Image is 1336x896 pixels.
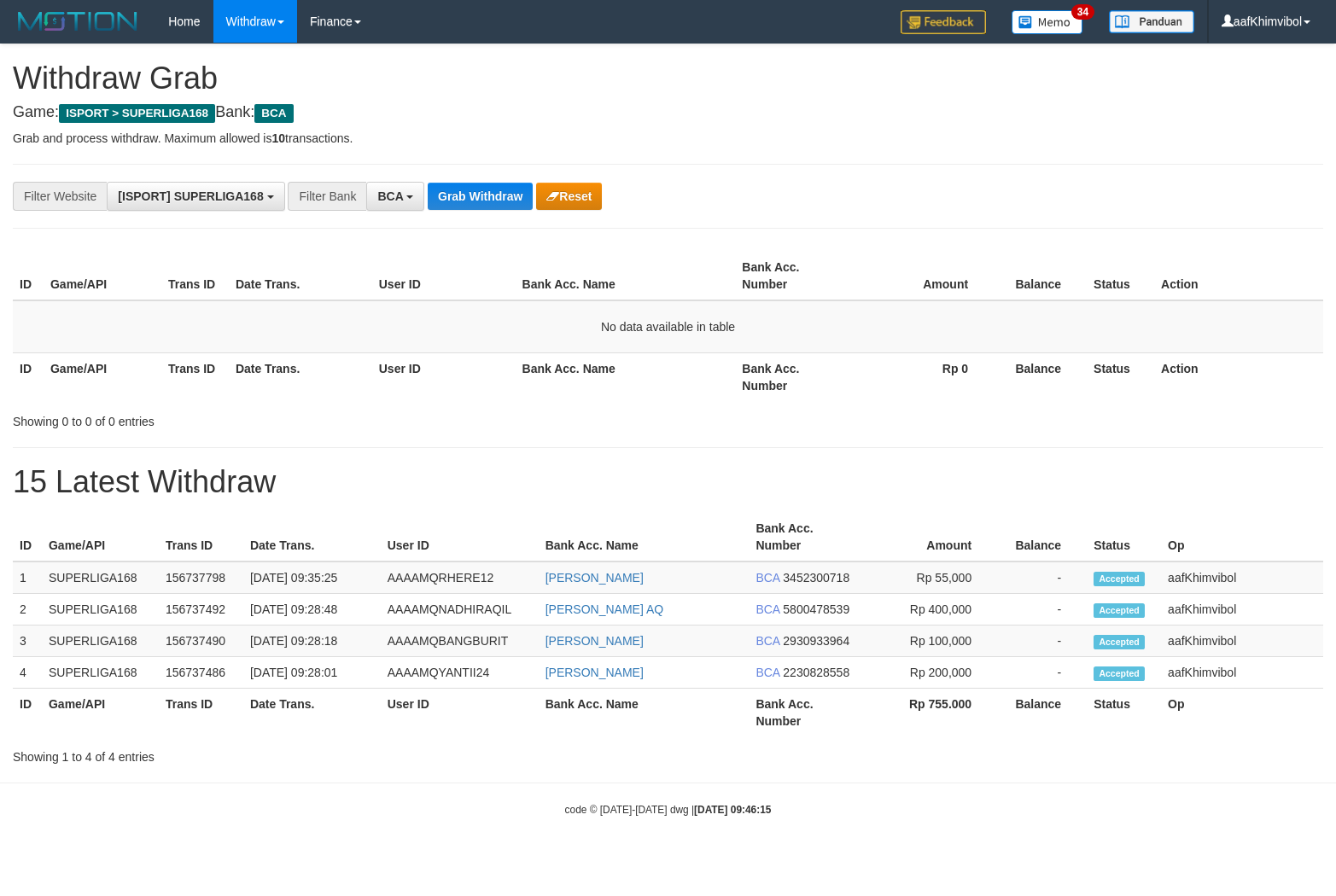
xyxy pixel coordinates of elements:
[756,666,779,679] span: BCA
[853,352,994,401] th: Rp 0
[539,689,750,737] th: Bank Acc. Name
[13,61,1323,96] h1: Withdraw Grab
[13,465,1323,499] h1: 15 Latest Withdraw
[229,252,372,300] th: Date Trans.
[1161,561,1323,594] td: aafKhimvibol
[539,513,750,561] th: Bank Acc. Name
[13,182,107,211] div: Filter Website
[997,625,1087,657] td: -
[243,689,381,737] th: Date Trans.
[161,252,229,300] th: Trans ID
[243,513,381,561] th: Date Trans.
[545,602,663,616] a: [PERSON_NAME] AQ
[735,352,853,401] th: Bank Acc. Number
[1087,352,1154,401] th: Status
[994,352,1087,401] th: Balance
[901,10,986,34] img: Feedback.jpg
[783,666,849,679] span: Copy 2230828558 to clipboard
[288,182,366,211] div: Filter Bank
[1094,603,1145,618] span: Accepted
[749,513,862,561] th: Bank Acc. Number
[381,594,539,625] td: AAAAMQNADHIRAQIL
[545,571,644,585] a: [PERSON_NAME]
[243,561,381,594] td: [DATE] 09:35:25
[756,571,779,585] span: BCA
[997,657,1087,689] td: -
[381,657,539,689] td: AAAAMQYANTII24
[59,104,215,123] span: ISPORT > SUPERLIGA168
[1087,252,1154,300] th: Status
[13,104,1323,121] h4: Game: Bank:
[243,594,381,625] td: [DATE] 09:28:48
[381,513,539,561] th: User ID
[565,804,772,816] small: code © [DATE]-[DATE] dwg |
[13,625,42,657] td: 3
[783,602,849,616] span: Copy 5800478539 to clipboard
[756,602,779,616] span: BCA
[13,561,42,594] td: 1
[997,594,1087,625] td: -
[545,634,644,648] a: [PERSON_NAME]
[159,513,243,561] th: Trans ID
[994,252,1087,300] th: Balance
[42,657,159,689] td: SUPERLIGA168
[545,666,644,679] a: [PERSON_NAME]
[381,689,539,737] th: User ID
[13,594,42,625] td: 2
[13,252,44,300] th: ID
[118,189,263,203] span: [ISPORT] SUPERLIGA168
[735,252,853,300] th: Bank Acc. Number
[749,689,862,737] th: Bank Acc. Number
[428,183,533,210] button: Grab Withdraw
[862,625,997,657] td: Rp 100,000
[1161,594,1323,625] td: aafKhimvibol
[1161,657,1323,689] td: aafKhimvibol
[1012,10,1083,34] img: Button%20Memo.svg
[42,561,159,594] td: SUPERLIGA168
[1087,689,1161,737] th: Status
[42,513,159,561] th: Game/API
[783,634,849,648] span: Copy 2930933964 to clipboard
[997,561,1087,594] td: -
[516,352,736,401] th: Bank Acc. Name
[243,657,381,689] td: [DATE] 09:28:01
[44,252,161,300] th: Game/API
[862,513,997,561] th: Amount
[1087,513,1161,561] th: Status
[271,131,285,145] strong: 10
[862,561,997,594] td: Rp 55,000
[42,625,159,657] td: SUPERLIGA168
[694,804,771,816] strong: [DATE] 09:46:15
[42,689,159,737] th: Game/API
[1154,252,1323,300] th: Action
[756,634,779,648] span: BCA
[1094,635,1145,649] span: Accepted
[159,561,243,594] td: 156737798
[44,352,161,401] th: Game/API
[372,352,516,401] th: User ID
[783,571,849,585] span: Copy 3452300718 to clipboard
[862,594,997,625] td: Rp 400,000
[1161,513,1323,561] th: Op
[1094,572,1145,586] span: Accepted
[13,406,544,430] div: Showing 0 to 0 of 0 entries
[372,252,516,300] th: User ID
[161,352,229,401] th: Trans ID
[381,561,539,594] td: AAAAMQRHERE12
[159,625,243,657] td: 156737490
[862,689,997,737] th: Rp 755.000
[1109,10,1194,33] img: panduan.png
[853,252,994,300] th: Amount
[159,594,243,625] td: 156737492
[254,104,293,123] span: BCA
[862,657,997,689] td: Rp 200,000
[1094,666,1145,681] span: Accepted
[13,742,544,765] div: Showing 1 to 4 of 4 entries
[1161,625,1323,657] td: aafKhimvibol
[13,9,143,34] img: MOTION_logo.png
[243,625,381,657] td: [DATE] 09:28:18
[13,352,44,401] th: ID
[377,189,403,203] span: BCA
[13,300,1323,353] td: No data available in table
[229,352,372,401] th: Date Trans.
